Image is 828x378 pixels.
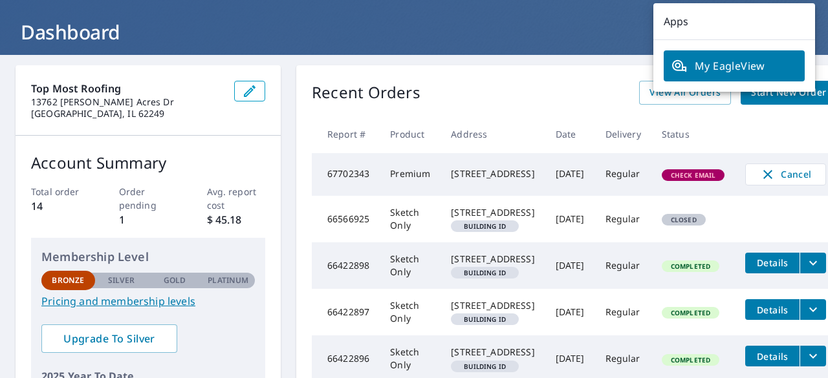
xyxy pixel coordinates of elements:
[380,196,441,242] td: Sketch Only
[664,50,805,81] a: My EagleView
[207,185,266,212] p: Avg. report cost
[41,248,255,266] p: Membership Level
[663,171,724,180] span: Check Email
[451,346,534,359] div: [STREET_ADDRESS]
[800,346,826,366] button: filesDropdownBtn-66422896
[119,212,178,227] p: 1
[639,81,731,105] a: View All Orders
[451,167,534,180] div: [STREET_ADDRESS]
[745,253,800,273] button: detailsBtn-66422898
[31,185,90,198] p: Total order
[545,196,595,242] td: [DATE]
[207,212,266,227] p: $ 45.18
[545,242,595,289] td: [DATE]
[595,153,651,196] td: Regular
[759,167,812,182] span: Cancel
[451,299,534,312] div: [STREET_ADDRESS]
[653,3,815,40] p: Apps
[16,19,812,45] h1: Dashboard
[31,96,224,108] p: 13762 [PERSON_NAME] Acres Dr
[745,163,826,185] button: Cancel
[671,58,797,74] span: My EagleView
[753,257,792,269] span: Details
[663,262,718,271] span: Completed
[208,275,248,286] p: Platinum
[745,346,800,366] button: detailsBtn-66422896
[312,289,380,335] td: 66422897
[31,198,90,214] p: 14
[380,153,441,196] td: Premium
[464,363,506,370] em: Building ID
[441,115,545,153] th: Address
[545,115,595,153] th: Date
[753,304,792,316] span: Details
[751,85,826,101] span: Start New Order
[108,275,135,286] p: Silver
[312,81,420,105] p: Recent Orders
[800,299,826,320] button: filesDropdownBtn-66422897
[800,253,826,273] button: filesDropdownBtn-66422898
[31,81,224,96] p: Top Most Roofing
[41,324,177,353] a: Upgrade To Silver
[312,115,380,153] th: Report #
[380,289,441,335] td: Sketch Only
[595,196,651,242] td: Regular
[545,153,595,196] td: [DATE]
[312,196,380,242] td: 66566925
[52,331,167,346] span: Upgrade To Silver
[41,293,255,309] a: Pricing and membership levels
[545,289,595,335] td: [DATE]
[119,185,178,212] p: Order pending
[745,299,800,320] button: detailsBtn-66422897
[649,85,721,101] span: View All Orders
[31,108,224,120] p: [GEOGRAPHIC_DATA], IL 62249
[164,275,186,286] p: Gold
[464,269,506,276] em: Building ID
[595,242,651,289] td: Regular
[380,242,441,289] td: Sketch Only
[663,308,718,317] span: Completed
[312,242,380,289] td: 66422898
[595,115,651,153] th: Delivery
[31,151,265,174] p: Account Summary
[651,115,735,153] th: Status
[451,206,534,219] div: [STREET_ADDRESS]
[464,223,506,229] em: Building ID
[464,316,506,322] em: Building ID
[663,215,704,224] span: Closed
[451,253,534,266] div: [STREET_ADDRESS]
[52,275,84,286] p: Bronze
[663,355,718,364] span: Completed
[753,350,792,362] span: Details
[380,115,441,153] th: Product
[312,153,380,196] td: 67702343
[595,289,651,335] td: Regular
